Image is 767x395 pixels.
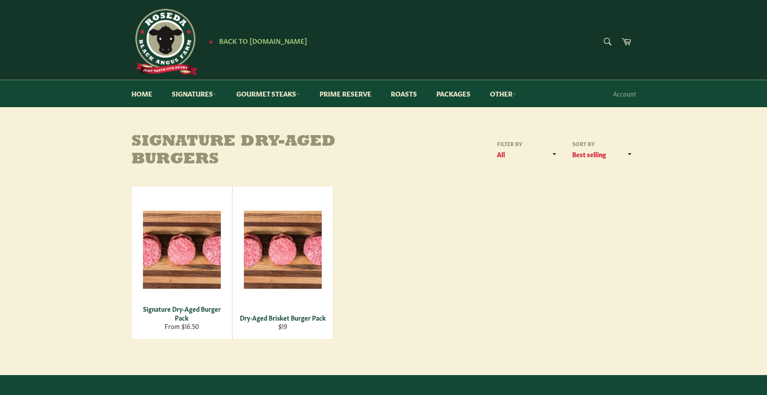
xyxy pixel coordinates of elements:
div: Dry-Aged Brisket Burger Pack [238,314,327,322]
a: Signature Dry-Aged Burger Pack Signature Dry-Aged Burger Pack From $16.50 [131,186,232,340]
label: Sort by [570,140,636,147]
label: Filter by [494,140,561,147]
a: Other [481,80,525,107]
h1: Signature Dry-Aged Burgers [131,133,384,168]
a: Packages [428,80,479,107]
a: Signatures [163,80,226,107]
img: Signature Dry-Aged Burger Pack [143,211,221,289]
a: ★ Back to [DOMAIN_NAME] [204,38,307,45]
a: Gourmet Steaks [227,80,309,107]
div: Signature Dry-Aged Burger Pack [137,305,226,322]
a: Account [609,81,640,107]
div: $19 [238,322,327,330]
span: ★ [208,38,213,45]
a: Dry-Aged Brisket Burger Pack Dry-Aged Brisket Burger Pack $19 [232,186,333,340]
a: Prime Reserve [311,80,380,107]
a: Roasts [382,80,426,107]
img: Dry-Aged Brisket Burger Pack [244,211,322,289]
span: Back to [DOMAIN_NAME] [219,36,307,45]
a: Home [123,80,161,107]
div: From $16.50 [137,322,226,330]
img: Roseda Beef [131,9,198,75]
